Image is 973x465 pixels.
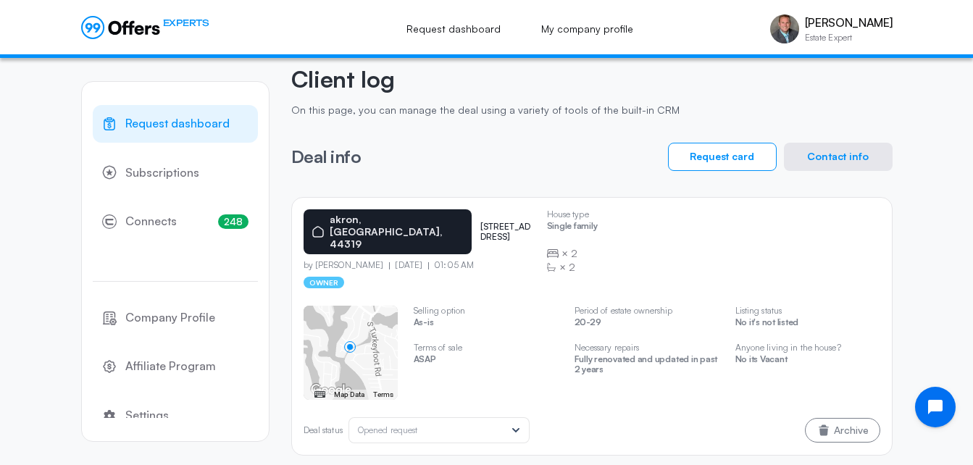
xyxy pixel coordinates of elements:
[414,343,559,353] p: Terms of sale
[163,16,209,30] span: EXPERTS
[575,306,719,316] p: Period of estate ownership
[735,354,880,368] p: No its Vacant
[125,164,199,183] span: Subscriptions
[291,65,893,93] h2: Client log
[547,221,598,235] p: Single family
[389,260,428,270] p: [DATE]
[414,317,559,331] p: As-is
[735,306,880,380] swiper-slide: 4 / 5
[668,143,777,171] button: Request card
[93,348,258,385] a: Affiliate Program
[125,212,177,231] span: Connects
[805,33,893,42] p: Estate Expert
[291,104,893,117] p: On this page, you can manage the deal using a variety of tools of the built-in CRM
[304,277,345,288] p: owner
[575,317,719,331] p: 20-29
[735,317,880,331] p: No it's not listed
[125,309,215,327] span: Company Profile
[805,418,880,443] button: Archive
[770,14,799,43] img: Brad Miklovich
[525,13,649,45] a: My company profile
[805,16,893,30] p: [PERSON_NAME]
[218,214,249,229] span: 248
[735,343,880,353] p: Anyone living in the house?
[834,425,869,435] span: Archive
[414,354,559,368] p: ASAP
[304,260,390,270] p: by [PERSON_NAME]
[569,260,575,275] span: 2
[125,114,230,133] span: Request dashboard
[93,105,258,143] a: Request dashboard
[81,16,209,39] a: EXPERTS
[414,306,559,380] swiper-slide: 2 / 5
[93,203,258,240] a: Connects248
[391,13,517,45] a: Request dashboard
[735,306,880,316] p: Listing status
[547,260,598,275] div: ×
[480,222,535,243] p: [STREET_ADDRESS]
[125,357,216,376] span: Affiliate Program
[547,246,598,261] div: ×
[547,209,598,219] p: House type
[414,306,559,316] p: Selling option
[571,246,577,261] span: 2
[93,397,258,435] a: Settings
[93,299,258,337] a: Company Profile
[428,260,474,270] p: 01:05 AM
[304,306,398,400] swiper-slide: 1 / 5
[93,154,258,192] a: Subscriptions
[291,147,362,166] h3: Deal info
[358,424,418,435] span: Opened request
[784,143,893,171] button: Contact info
[125,406,169,425] span: Settings
[330,214,463,250] p: akron, [GEOGRAPHIC_DATA], 44319
[304,425,343,435] p: Deal status
[575,306,719,390] swiper-slide: 3 / 5
[575,343,719,353] p: Necessary repairs
[575,354,719,379] p: Fully renovated and updated in past 2 years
